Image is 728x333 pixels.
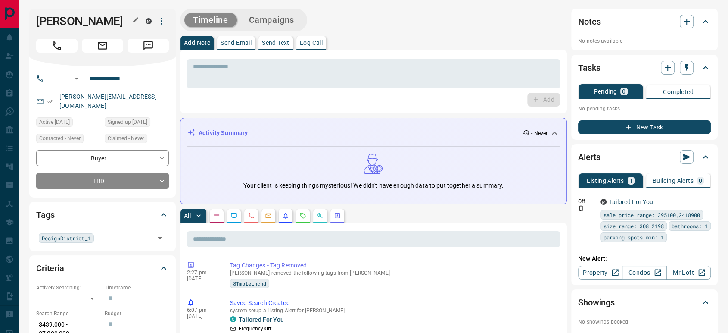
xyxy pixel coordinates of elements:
p: Log Call [300,40,323,46]
h1: [PERSON_NAME] [36,14,133,28]
p: system setup a Listing Alert for [PERSON_NAME] [230,308,557,314]
p: Listing Alerts [587,178,624,184]
div: Buyer [36,150,169,166]
a: Property [578,266,622,280]
p: No showings booked [578,318,711,326]
button: New Task [578,120,711,134]
p: 6:07 pm [187,307,217,313]
div: Showings [578,292,711,313]
p: New Alert: [578,254,711,263]
a: Tailored For You [609,198,653,205]
svg: Push Notification Only [578,205,584,211]
span: Signed up [DATE] [108,118,147,126]
p: Add Note [184,40,210,46]
a: Condos [622,266,666,280]
p: Budget: [105,310,169,317]
span: Active [DATE] [39,118,70,126]
span: Claimed - Never [108,134,144,143]
div: Notes [578,11,711,32]
a: [PERSON_NAME][EMAIL_ADDRESS][DOMAIN_NAME] [59,93,157,109]
div: Criteria [36,258,169,279]
span: sale price range: 395100,2418900 [604,210,700,219]
div: mrloft.ca [146,18,152,24]
div: Activity Summary- Never [187,125,560,141]
span: DesignDistrict_1 [42,234,91,242]
span: Call [36,39,78,53]
span: Contacted - Never [39,134,81,143]
p: Completed [663,89,694,95]
p: Actively Searching: [36,284,100,292]
button: Open [154,232,166,244]
svg: Notes [213,212,220,219]
p: - Never [531,129,548,137]
p: [DATE] [187,276,217,282]
p: Building Alerts [653,178,694,184]
svg: Email Verified [47,98,53,104]
svg: Calls [248,212,255,219]
p: [PERSON_NAME] removed the following tags from [PERSON_NAME] [230,270,557,276]
div: Tasks [578,57,711,78]
p: Pending [594,88,617,94]
h2: Alerts [578,150,600,164]
h2: Notes [578,15,600,28]
p: Tag Changes - Tag Removed [230,261,557,270]
p: Send Email [221,40,252,46]
button: Campaigns [240,13,303,27]
svg: Requests [299,212,306,219]
span: bathrooms: 1 [672,222,708,230]
svg: Listing Alerts [282,212,289,219]
h2: Tags [36,208,54,222]
div: Tue Feb 17 2015 [105,117,169,129]
svg: Agent Actions [334,212,341,219]
h2: Tasks [578,61,600,75]
h2: Showings [578,295,615,309]
span: size range: 308,2198 [604,222,664,230]
p: Frequency: [239,325,271,333]
p: All [184,213,191,219]
div: Alerts [578,147,711,167]
a: Mr.Loft [666,266,711,280]
p: Send Text [262,40,289,46]
svg: Lead Browsing Activity [230,212,237,219]
p: Search Range: [36,310,100,317]
p: Off [578,198,595,205]
p: Saved Search Created [230,298,557,308]
p: Timeframe: [105,284,169,292]
strong: Off [264,326,271,332]
p: No pending tasks [578,102,711,115]
button: Open [72,73,82,84]
div: condos.ca [230,316,236,322]
p: 2:27 pm [187,270,217,276]
div: Tags [36,204,169,225]
span: Message [128,39,169,53]
p: Your client is keeping things mysterious! We didn't have enough data to put together a summary. [243,181,504,190]
p: 0 [699,178,702,184]
p: 0 [622,88,625,94]
svg: Emails [265,212,272,219]
span: parking spots min: 1 [604,233,664,242]
a: Tailored For You [239,316,284,323]
p: 1 [629,178,633,184]
svg: Opportunities [317,212,324,219]
div: mrloft.ca [600,199,607,205]
p: [DATE] [187,313,217,319]
span: 8TmpleLnchd [233,279,266,288]
p: Activity Summary [199,129,248,138]
p: No notes available [578,37,711,45]
div: Sat Apr 06 2024 [36,117,100,129]
span: Email [82,39,123,53]
button: Timeline [184,13,237,27]
div: TBD [36,173,169,189]
h2: Criteria [36,261,64,275]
